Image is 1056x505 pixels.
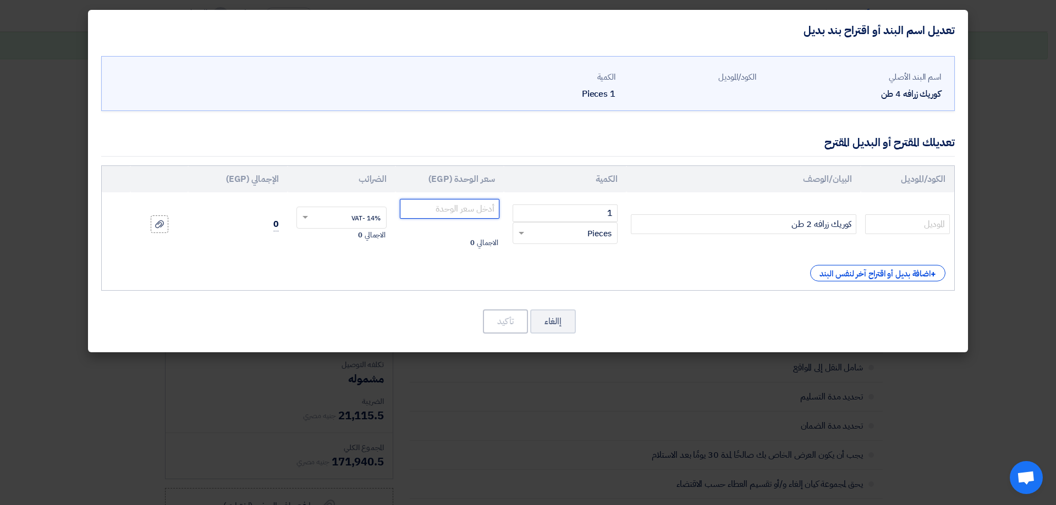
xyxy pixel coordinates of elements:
span: الاجمالي [477,237,498,248]
div: 1 Pieces [483,87,615,101]
th: الكمية [504,166,626,192]
th: الكود/الموديل [861,166,954,192]
ng-select: VAT [296,207,387,229]
th: البيان/الوصف [626,166,861,192]
button: إالغاء [530,309,576,334]
th: سعر الوحدة (EGP) [395,166,504,192]
th: الإجمالي (EGP) [188,166,287,192]
span: 0 [273,218,279,231]
div: الكمية [483,71,615,84]
input: أدخل سعر الوحدة [400,199,499,219]
th: الضرائب [288,166,396,192]
span: الاجمالي [365,230,386,241]
input: Add Item Description [631,214,856,234]
div: تعديلك المقترح أو البديل المقترح [824,134,955,151]
span: Pieces [587,227,612,240]
span: 0 [358,230,362,241]
div: كوريك زرافه 4 طن [765,87,941,101]
div: الكود/الموديل [624,71,756,84]
span: 0 [470,237,475,248]
div: دردشة مفتوحة [1010,461,1043,494]
input: الموديل [865,214,950,234]
input: RFQ_STEP1.ITEMS.2.AMOUNT_TITLE [513,204,618,222]
button: تأكيد [483,309,528,334]
div: اسم البند الأصلي [765,71,941,84]
span: + [931,268,936,281]
h4: تعديل اسم البند أو اقتراح بند بديل [804,23,955,37]
div: اضافة بديل أو اقتراح آخر لنفس البند [810,265,945,281]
